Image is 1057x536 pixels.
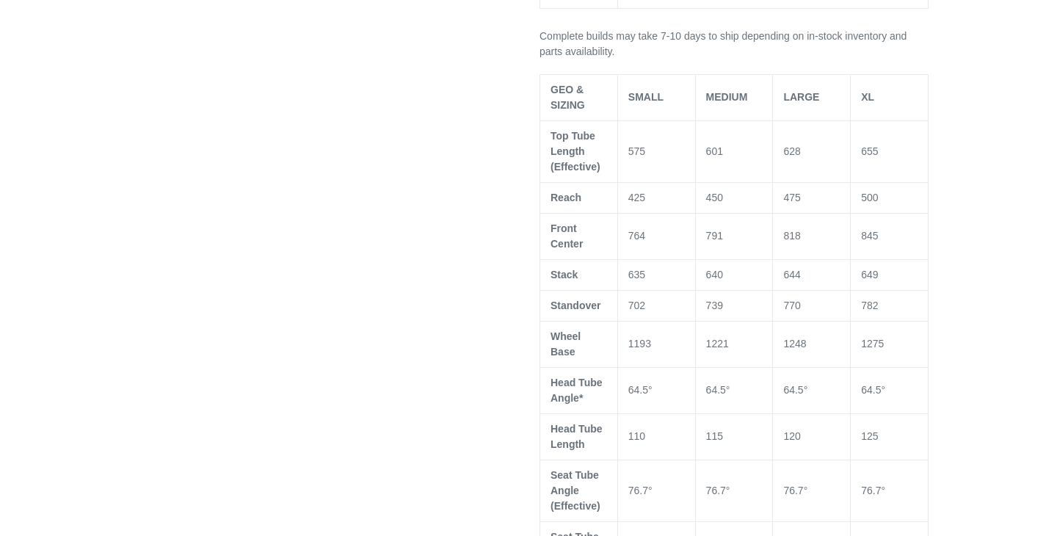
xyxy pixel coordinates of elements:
[695,413,773,460] td: 115
[551,423,603,450] span: Head Tube Length
[695,120,773,182] td: 601
[551,130,600,173] span: Top Tube Length (Effective)
[851,182,929,213] td: 500
[617,460,695,521] td: 76.7
[695,460,773,521] td: 76.7
[773,213,851,259] td: 818
[617,290,695,321] td: 702
[773,460,851,521] td: 76.7
[851,321,929,367] td: 1275
[706,91,748,103] span: MEDIUM
[804,485,808,496] span: °
[617,321,695,367] td: 1193
[773,259,851,290] td: 644
[648,485,653,496] span: °
[695,259,773,290] td: 640
[881,485,885,496] span: °
[551,330,581,358] span: Wheel Base
[851,290,929,321] td: 782
[773,413,851,460] td: 120
[551,269,578,280] span: Stack
[617,120,695,182] td: 575
[551,300,600,311] span: Standover
[804,384,808,396] span: °
[551,469,600,512] span: Seat Tube Angle (Effective)
[695,367,773,413] td: 64.5
[648,384,653,396] span: °
[851,120,929,182] td: 655
[617,367,695,413] td: 64.5
[726,485,730,496] span: °
[617,182,695,213] td: 425
[773,290,851,321] td: 770
[851,367,929,413] td: 64.5
[773,120,851,182] td: 628
[851,460,929,521] td: 76.7
[881,384,885,396] span: °
[861,91,874,103] span: XL
[851,259,929,290] td: 649
[706,300,723,311] span: 739
[695,182,773,213] td: 450
[695,213,773,259] td: 791
[851,213,929,259] td: 845
[783,91,819,103] span: LARGE
[551,222,583,250] span: Front Center
[540,29,929,59] p: Complete builds may take 7-10 days to ship depending on in-stock inventory and parts availability.
[617,213,695,259] td: 764
[551,84,585,111] span: GEO & SIZING
[551,192,581,203] span: Reach
[726,384,730,396] span: °
[617,413,695,460] td: 110
[773,182,851,213] td: 475
[617,259,695,290] td: 635
[851,413,929,460] td: 125
[551,377,603,404] span: Head Tube Angle*
[695,321,773,367] td: 1221
[773,367,851,413] td: 64.5
[628,91,664,103] span: SMALL
[773,321,851,367] td: 1248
